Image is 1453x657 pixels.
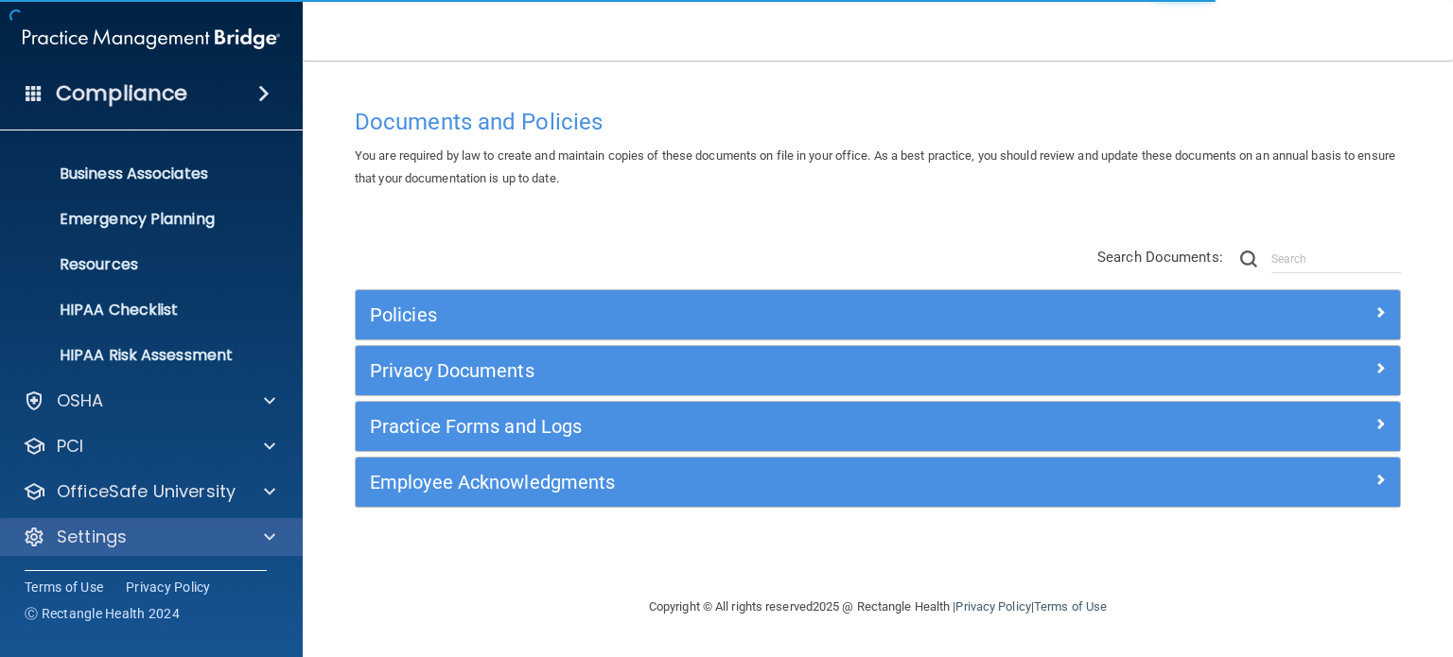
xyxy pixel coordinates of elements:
[12,346,271,365] p: HIPAA Risk Assessment
[355,148,1395,185] span: You are required by law to create and maintain copies of these documents on file in your office. ...
[57,526,127,548] p: Settings
[57,435,83,458] p: PCI
[1271,245,1401,273] input: Search
[23,480,275,503] a: OfficeSafe University
[370,360,1125,381] h5: Privacy Documents
[1097,249,1223,266] span: Search Documents:
[1240,251,1257,268] img: ic-search.3b580494.png
[370,300,1386,330] a: Policies
[370,355,1386,386] a: Privacy Documents
[56,80,187,107] h4: Compliance
[23,435,275,458] a: PCI
[370,467,1386,497] a: Employee Acknowledgments
[533,577,1223,637] div: Copyright © All rights reserved 2025 @ Rectangle Health | |
[126,578,211,596] a: Privacy Policy
[1034,599,1107,614] a: Terms of Use
[370,472,1125,493] h5: Employee Acknowledgments
[12,210,271,229] p: Emergency Planning
[12,301,271,320] p: HIPAA Checklist
[12,164,271,183] p: Business Associates
[57,480,236,503] p: OfficeSafe University
[955,599,1030,614] a: Privacy Policy
[25,604,180,623] span: Ⓒ Rectangle Health 2024
[12,255,271,274] p: Resources
[23,20,280,58] img: PMB logo
[370,304,1125,325] h5: Policies
[23,526,275,548] a: Settings
[355,110,1401,134] h4: Documents and Policies
[57,389,104,412] p: OSHA
[25,578,103,596] a: Terms of Use
[370,411,1386,441] a: Practice Forms and Logs
[370,416,1125,437] h5: Practice Forms and Logs
[23,389,275,412] a: OSHA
